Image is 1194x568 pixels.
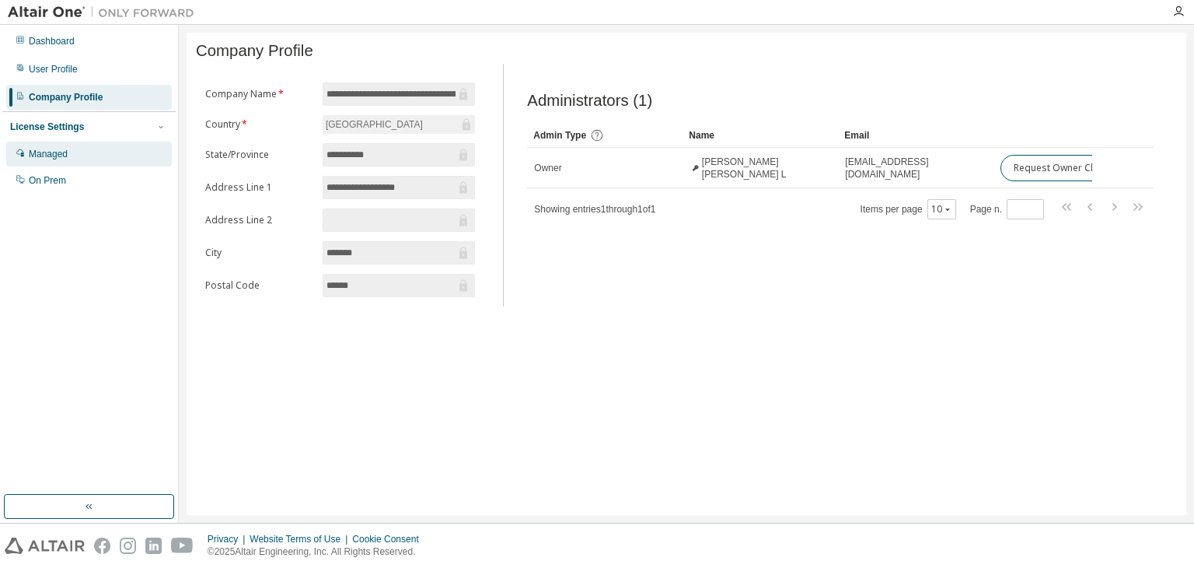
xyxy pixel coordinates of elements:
div: [GEOGRAPHIC_DATA] [323,115,475,134]
span: [EMAIL_ADDRESS][DOMAIN_NAME] [845,156,986,181]
img: Altair One [8,5,202,20]
img: altair_logo.svg [5,538,85,554]
div: [GEOGRAPHIC_DATA] [323,116,425,133]
div: Company Profile [29,91,103,103]
div: User Profile [29,63,78,75]
img: youtube.svg [171,538,194,554]
label: Address Line 2 [205,214,313,226]
label: City [205,247,313,259]
div: Name [689,123,832,148]
div: License Settings [10,121,84,133]
span: Company Profile [196,42,313,60]
div: Dashboard [29,35,75,47]
p: © 2025 Altair Engineering, Inc. All Rights Reserved. [208,545,428,559]
label: Postal Code [205,279,313,292]
div: Website Terms of Use [250,533,352,545]
div: Email [844,123,987,148]
div: Cookie Consent [352,533,428,545]
span: Administrators (1) [527,92,652,110]
span: Owner [534,162,561,174]
label: Company Name [205,88,313,100]
button: 10 [931,203,952,216]
img: facebook.svg [94,538,110,554]
span: Admin Type [533,130,586,141]
img: instagram.svg [120,538,136,554]
span: [PERSON_NAME] [PERSON_NAME] L [702,156,832,181]
label: State/Province [205,149,313,161]
span: Showing entries 1 through 1 of 1 [534,204,655,215]
span: Items per page [861,199,956,219]
button: Request Owner Change [1000,155,1132,181]
label: Address Line 1 [205,181,313,194]
label: Country [205,118,313,131]
div: Managed [29,148,68,160]
span: Page n. [970,199,1044,219]
img: linkedin.svg [145,538,162,554]
div: Privacy [208,533,250,545]
div: On Prem [29,174,66,187]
